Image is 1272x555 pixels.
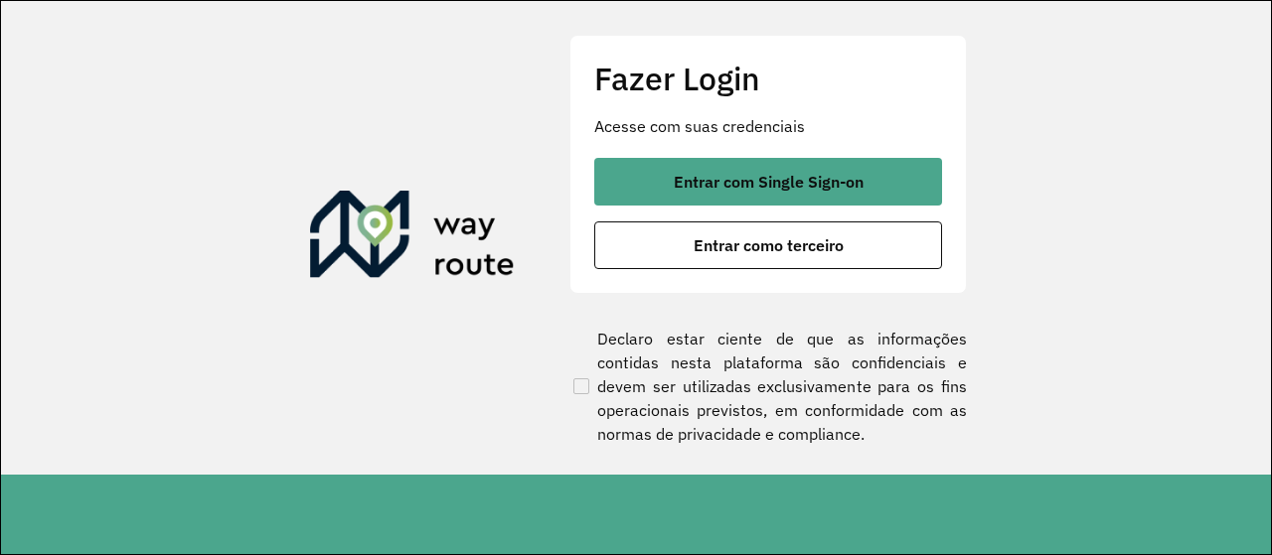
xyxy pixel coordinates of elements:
span: Entrar com Single Sign-on [674,174,864,190]
img: Roteirizador AmbevTech [310,191,515,286]
span: Entrar como terceiro [694,237,844,253]
label: Declaro estar ciente de que as informações contidas nesta plataforma são confidenciais e devem se... [569,327,967,446]
h2: Fazer Login [594,60,942,97]
p: Acesse com suas credenciais [594,114,942,138]
button: button [594,158,942,206]
button: button [594,221,942,269]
